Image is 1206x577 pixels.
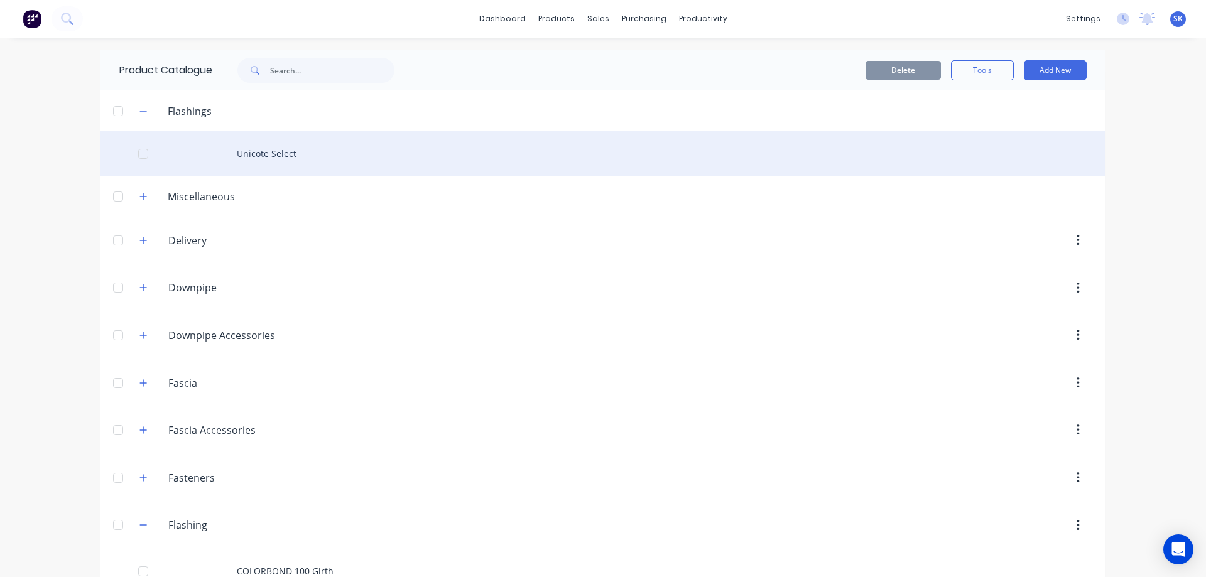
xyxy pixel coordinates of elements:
a: dashboard [473,9,532,28]
input: Enter category name [168,517,317,532]
div: Product Catalogue [100,50,212,90]
input: Enter category name [168,233,317,248]
input: Enter category name [168,470,317,485]
input: Enter category name [168,280,317,295]
input: Enter category name [168,375,317,391]
img: Factory [23,9,41,28]
div: Open Intercom Messenger [1163,534,1193,564]
div: purchasing [616,9,673,28]
div: Flashings [158,104,222,119]
input: Enter category name [168,328,317,343]
button: Tools [951,60,1014,80]
div: Miscellaneous [158,189,245,204]
button: Add New [1024,60,1087,80]
input: Enter category name [168,423,317,438]
div: sales [581,9,616,28]
span: SK [1173,13,1183,24]
input: Search... [270,58,394,83]
div: productivity [673,9,734,28]
div: Unicote Select [100,131,1105,176]
div: products [532,9,581,28]
div: settings [1060,9,1107,28]
button: Delete [866,61,941,80]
